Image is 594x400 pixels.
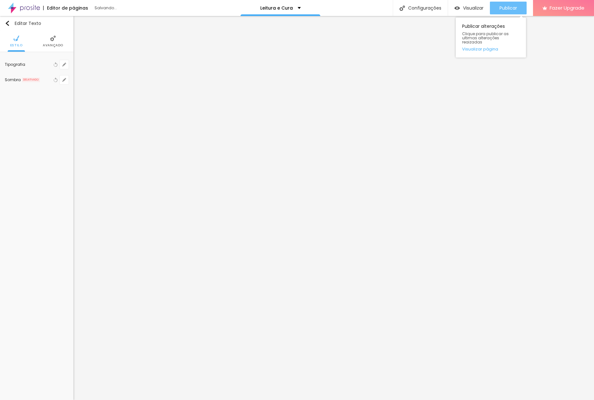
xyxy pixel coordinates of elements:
span: Fazer Upgrade [550,5,584,11]
button: Publicar [490,2,527,14]
button: Visualizar [448,2,490,14]
div: Sombra [5,78,21,82]
a: Visualizar página [462,47,520,51]
img: Icone [13,35,19,41]
span: DESATIVADO [22,78,40,82]
img: Icone [50,35,56,41]
img: Icone [400,5,405,11]
div: Publicar alterações [456,18,526,58]
span: Estilo [10,44,23,47]
p: Leitura e Cura [260,6,293,10]
span: Clique para publicar as ultimas alterações reaizadas [462,32,520,44]
div: Editor de páginas [43,6,88,10]
div: Editar Texto [5,21,41,26]
span: Avançado [43,44,63,47]
span: Visualizar [463,5,484,11]
div: Tipografia [5,63,52,66]
iframe: Editor [73,16,594,400]
img: Icone [5,21,10,26]
img: view-1.svg [454,5,460,11]
span: Publicar [499,5,517,11]
div: Salvando... [95,6,168,10]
